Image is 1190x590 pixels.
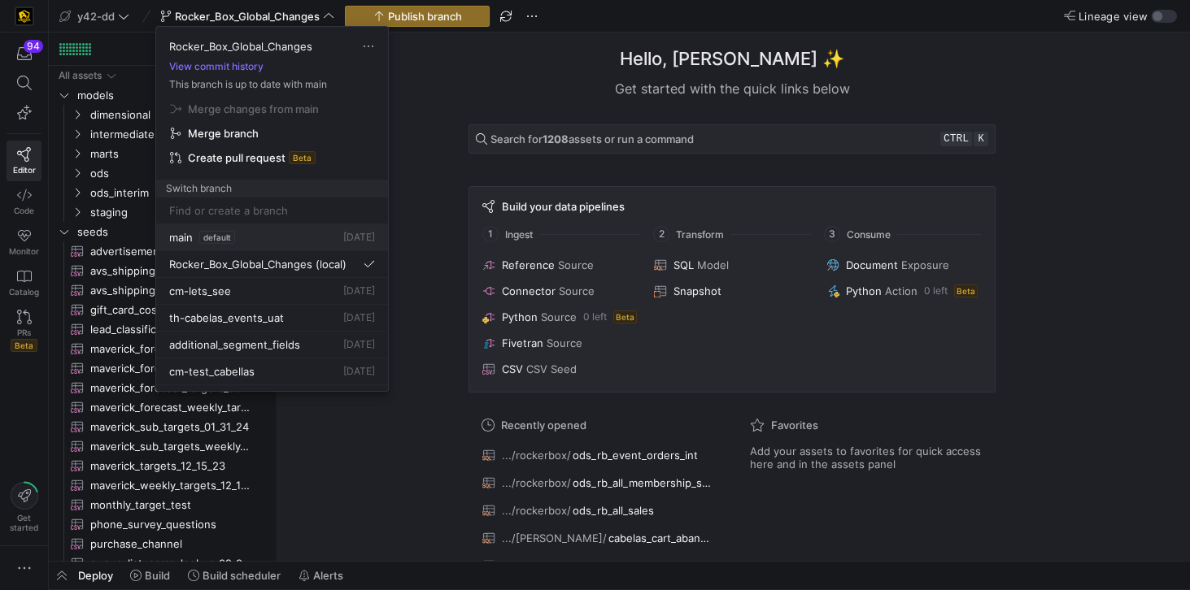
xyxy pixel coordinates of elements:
[169,258,312,271] span: Rocker_Box_Global_Changes
[169,338,300,351] span: additional_segment_fields
[169,365,255,378] span: cm-test_cabellas
[343,284,375,297] span: [DATE]
[169,204,375,217] input: Find or create a branch
[316,258,347,271] span: (local)
[169,311,284,324] span: th-cabelas_events_uat
[188,127,259,140] span: Merge branch
[163,121,381,145] button: Merge branch
[188,151,286,164] span: Create pull request
[289,151,316,164] span: Beta
[169,40,312,53] span: Rocker_Box_Global_Changes
[169,231,193,244] span: main
[343,338,375,350] span: [DATE]
[156,79,388,90] p: This branch is up to date with main
[163,145,381,170] button: Create pull requestBeta
[343,365,375,377] span: [DATE]
[169,284,231,297] span: cm-lets_see
[343,231,375,243] span: [DATE]
[343,311,375,323] span: [DATE]
[199,231,235,244] span: default
[156,61,277,72] button: View commit history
